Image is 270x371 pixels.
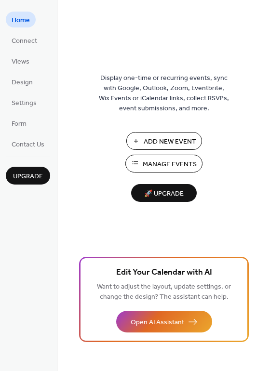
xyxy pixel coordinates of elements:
[99,73,229,114] span: Display one-time or recurring events, sync with Google, Outlook, Zoom, Eventbrite, Wix Events or ...
[12,36,37,46] span: Connect
[12,119,27,129] span: Form
[6,74,39,90] a: Design
[116,311,212,332] button: Open AI Assistant
[125,155,202,172] button: Manage Events
[126,132,202,150] button: Add New Event
[12,78,33,88] span: Design
[6,53,35,69] a: Views
[12,140,44,150] span: Contact Us
[12,98,37,108] span: Settings
[97,280,231,304] span: Want to adjust the layout, update settings, or change the design? The assistant can help.
[144,137,196,147] span: Add New Event
[131,184,197,202] button: 🚀 Upgrade
[131,318,184,328] span: Open AI Assistant
[12,15,30,26] span: Home
[6,94,42,110] a: Settings
[12,57,29,67] span: Views
[6,167,50,185] button: Upgrade
[13,172,43,182] span: Upgrade
[137,187,191,200] span: 🚀 Upgrade
[6,12,36,27] a: Home
[143,159,197,170] span: Manage Events
[116,266,212,279] span: Edit Your Calendar with AI
[6,32,43,48] a: Connect
[6,115,32,131] a: Form
[6,136,50,152] a: Contact Us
